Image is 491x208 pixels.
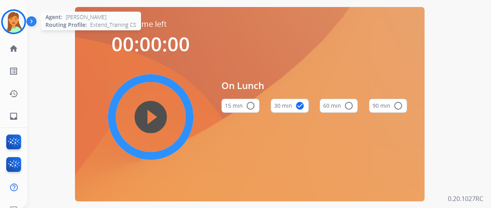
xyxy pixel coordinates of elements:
span: Agent: [45,13,63,21]
button: 15 min [221,99,259,113]
button: 30 min [271,99,309,113]
mat-icon: radio_button_unchecked [393,101,403,110]
span: Routing Profile: [45,21,87,29]
span: Extend_Training CS [90,21,136,29]
p: 0.20.1027RC [448,194,483,203]
button: 90 min [369,99,407,113]
img: avatar [3,11,24,33]
button: 60 min [320,99,358,113]
mat-icon: list_alt [9,66,18,76]
mat-icon: check_circle [295,101,305,110]
mat-icon: history [9,89,18,98]
span: [PERSON_NAME] [66,13,106,21]
span: Time left [135,19,167,30]
span: On Lunch [221,79,407,93]
mat-icon: inbox [9,112,18,121]
span: 00:00:00 [111,31,190,57]
mat-icon: radio_button_unchecked [246,101,255,110]
mat-icon: play_circle_filled [146,112,155,122]
mat-icon: home [9,44,18,53]
mat-icon: radio_button_unchecked [344,101,353,110]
